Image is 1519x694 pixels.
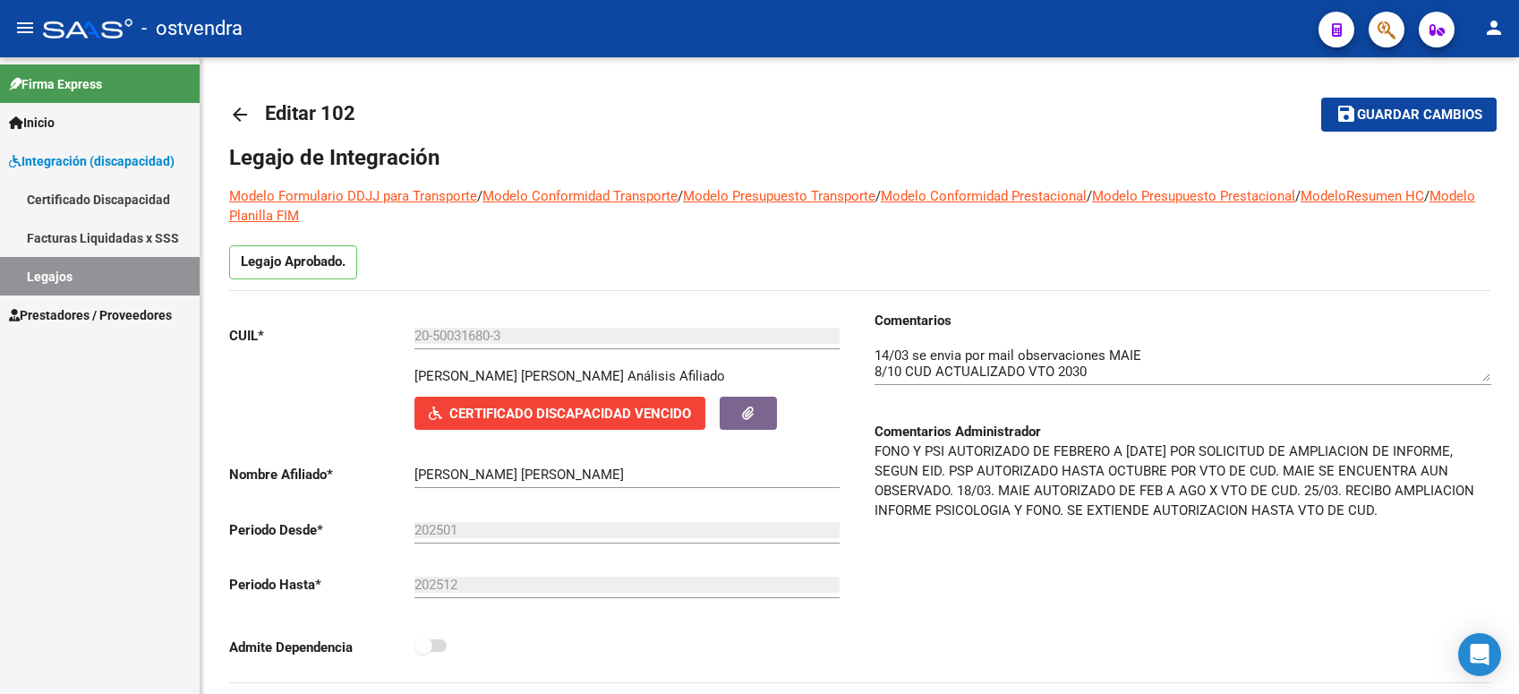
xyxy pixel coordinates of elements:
[1301,188,1424,204] a: ModeloResumen HC
[265,102,355,124] span: Editar 102
[229,245,357,279] p: Legajo Aprobado.
[1092,188,1295,204] a: Modelo Presupuesto Prestacional
[1357,107,1482,124] span: Guardar cambios
[1458,633,1501,676] div: Open Intercom Messenger
[683,188,875,204] a: Modelo Presupuesto Transporte
[482,188,678,204] a: Modelo Conformidad Transporte
[229,143,1490,172] h1: Legajo de Integración
[229,465,414,484] p: Nombre Afiliado
[9,74,102,94] span: Firma Express
[9,113,55,133] span: Inicio
[875,441,1491,520] p: FONO Y PSI AUTORIZADO DE FEBRERO A [DATE] POR SOLICITUD DE AMPLIACION DE INFORME, SEGUN EID. PSP ...
[627,366,725,386] div: Análisis Afiliado
[229,104,251,125] mat-icon: arrow_back
[229,188,477,204] a: Modelo Formulario DDJJ para Transporte
[881,188,1087,204] a: Modelo Conformidad Prestacional
[229,575,414,595] p: Periodo Hasta
[9,305,172,325] span: Prestadores / Proveedores
[875,422,1491,441] h3: Comentarios Administrador
[875,311,1491,330] h3: Comentarios
[449,406,691,422] span: Certificado Discapacidad Vencido
[414,397,705,430] button: Certificado Discapacidad Vencido
[229,638,414,657] p: Admite Dependencia
[1321,98,1497,131] button: Guardar cambios
[229,520,414,540] p: Periodo Desde
[141,9,243,48] span: - ostvendra
[9,151,175,171] span: Integración (discapacidad)
[1483,17,1505,39] mat-icon: person
[229,326,414,346] p: CUIL
[14,17,36,39] mat-icon: menu
[1336,103,1357,124] mat-icon: save
[414,366,624,386] p: [PERSON_NAME] [PERSON_NAME]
